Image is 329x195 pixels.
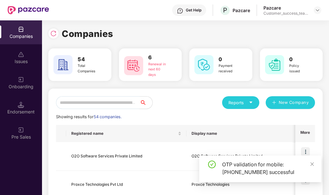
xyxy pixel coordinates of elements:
div: Renewal in next 60 days [148,62,167,78]
img: icon [301,147,310,156]
button: plusNew Company [266,96,315,109]
span: 54 companies. [94,114,122,119]
img: svg+xml;base64,PHN2ZyB4bWxucz0iaHR0cDovL3d3dy53My5vcmcvMjAwMC9zdmciIHdpZHRoPSI2MCIgaGVpZ2h0PSI2MC... [265,55,284,74]
img: svg+xml;base64,PHN2ZyB4bWxucz0iaHR0cDovL3d3dy53My5vcmcvMjAwMC9zdmciIHdpZHRoPSI2MCIgaGVpZ2h0PSI2MC... [194,55,213,74]
img: svg+xml;base64,PHN2ZyBpZD0iUmVsb2FkLTMyeDMyIiB4bWxucz0iaHR0cDovL3d3dy53My5vcmcvMjAwMC9zdmciIHdpZH... [50,30,57,37]
h3: 0 [289,55,308,64]
button: search [139,96,153,109]
img: svg+xml;base64,PHN2ZyB4bWxucz0iaHR0cDovL3d3dy53My5vcmcvMjAwMC9zdmciIHdpZHRoPSI2MCIgaGVpZ2h0PSI2MC... [124,56,143,75]
img: svg+xml;base64,PHN2ZyBpZD0iRHJvcGRvd24tMzJ4MzIiIHhtbG5zPSJodHRwOi8vd3d3LnczLm9yZy8yMDAwL3N2ZyIgd2... [315,8,320,13]
td: O2O Software Services Private Limited [186,142,307,171]
span: plus [272,100,276,105]
img: New Pazcare Logo [8,6,49,14]
div: OTP validation for mobile: [PHONE_NUMBER] successful [222,161,314,176]
h3: 0 [219,55,238,64]
td: O2O Software Services Private Limited [66,142,186,171]
span: New Company [279,99,309,106]
div: Policy issued [289,63,308,74]
h1: Companies [62,27,113,41]
img: svg+xml;base64,PHN2ZyBpZD0iQ29tcGFuaWVzIiB4bWxucz0iaHR0cDovL3d3dy53My5vcmcvMjAwMC9zdmciIHdpZHRoPS... [18,26,24,32]
th: Display name [186,125,307,142]
span: Registered name [71,131,177,136]
span: Showing results for [56,114,122,119]
div: Reports [228,99,253,106]
th: Registered name [66,125,186,142]
img: svg+xml;base64,PHN2ZyB3aWR0aD0iMjAiIGhlaWdodD0iMjAiIHZpZXdCb3g9IjAgMCAyMCAyMCIgZmlsbD0ibm9uZSIgeG... [18,76,24,83]
span: check-circle [208,161,216,168]
span: Display name [192,131,297,136]
h3: 54 [78,55,97,64]
div: Customer_success_team_lead [263,11,308,16]
span: close [310,162,314,166]
span: search [139,100,152,105]
span: P [223,6,227,14]
div: Pazcare [233,7,250,13]
span: caret-down [249,100,253,105]
h3: 6 [148,54,167,62]
img: svg+xml;base64,PHN2ZyB4bWxucz0iaHR0cDovL3d3dy53My5vcmcvMjAwMC9zdmciIHdpZHRoPSI2MCIgaGVpZ2h0PSI2MC... [53,55,73,74]
img: svg+xml;base64,PHN2ZyBpZD0iSXNzdWVzX2Rpc2FibGVkIiB4bWxucz0iaHR0cDovL3d3dy53My5vcmcvMjAwMC9zdmciIH... [18,51,24,58]
div: Get Help [186,8,201,13]
img: svg+xml;base64,PHN2ZyB3aWR0aD0iMTQuNSIgaGVpZ2h0PSIxNC41IiB2aWV3Qm94PSIwIDAgMTYgMTYiIGZpbGw9Im5vbm... [18,102,24,108]
th: More [295,125,315,142]
div: Pazcare [263,5,308,11]
div: Payment received [219,63,238,74]
img: svg+xml;base64,PHN2ZyBpZD0iSGVscC0zMngzMiIgeG1sbnM9Imh0dHA6Ly93d3cudzMub3JnLzIwMDAvc3ZnIiB3aWR0aD... [177,8,183,14]
div: Total Companies [78,63,97,74]
img: svg+xml;base64,PHN2ZyB3aWR0aD0iMjAiIGhlaWdodD0iMjAiIHZpZXdCb3g9IjAgMCAyMCAyMCIgZmlsbD0ibm9uZSIgeG... [18,127,24,133]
